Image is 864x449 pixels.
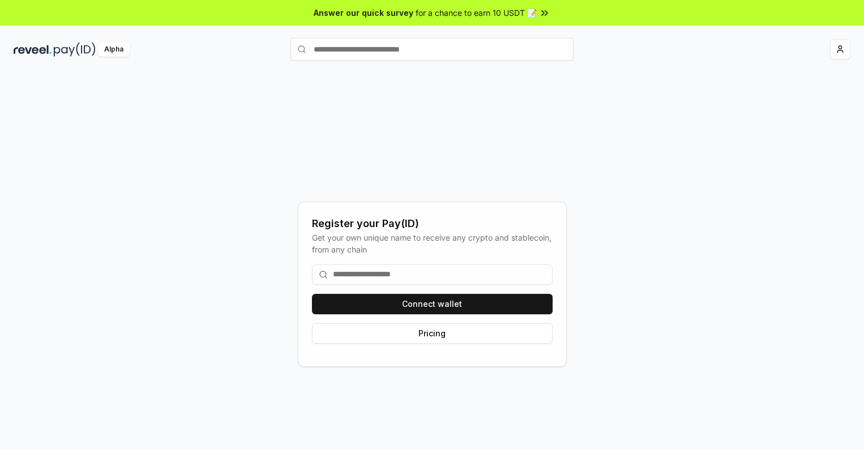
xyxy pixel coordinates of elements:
button: Connect wallet [312,294,553,314]
img: pay_id [54,42,96,57]
div: Register your Pay(ID) [312,216,553,232]
div: Get your own unique name to receive any crypto and stablecoin, from any chain [312,232,553,255]
button: Pricing [312,323,553,344]
div: Alpha [98,42,130,57]
img: reveel_dark [14,42,52,57]
span: Answer our quick survey [314,7,413,19]
span: for a chance to earn 10 USDT 📝 [416,7,537,19]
